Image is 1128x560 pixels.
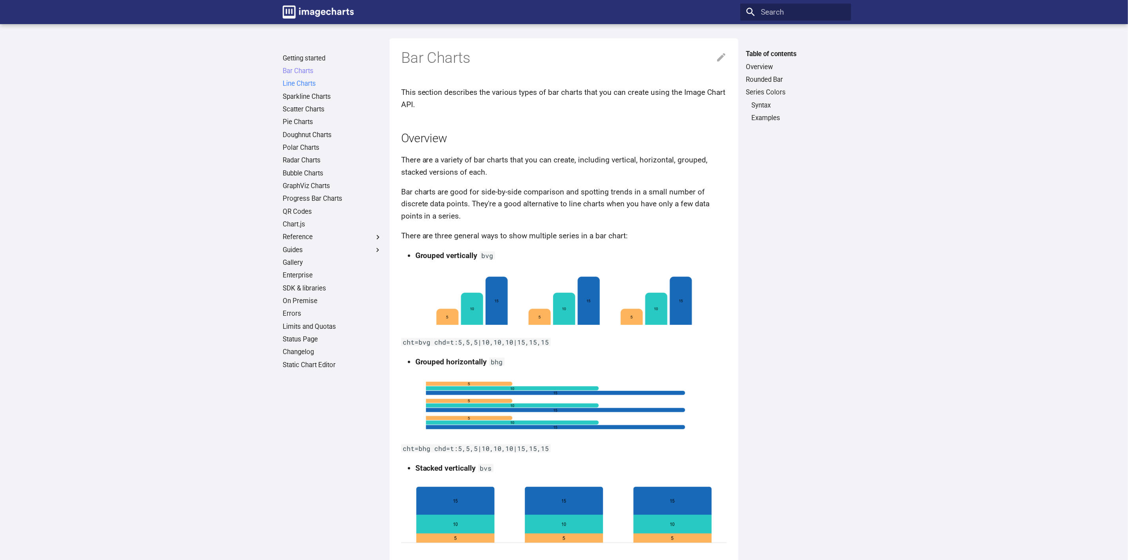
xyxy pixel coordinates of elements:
a: Getting started [283,54,382,63]
p: This section describes the various types of bar charts that you can create using the Image Chart ... [401,87,727,111]
img: chart [426,376,702,435]
code: cht=bhg chd=t:5,5,5|10,10,10|15,15,15 [401,444,551,453]
strong: Grouped vertically [415,251,478,260]
img: logo [283,6,354,19]
a: Series Colors [746,88,845,97]
a: On Premise [283,297,382,305]
a: Polar Charts [283,143,382,152]
h1: Bar Charts [401,48,727,68]
a: Errors [283,309,382,318]
a: SDK & libraries [283,284,382,293]
a: Image-Charts documentation [279,2,357,23]
input: Search [740,4,851,21]
nav: Table of contents [740,50,851,122]
nav: Series Colors [746,101,845,123]
a: Bar Charts [283,67,382,75]
p: Bar charts are good for side-by-side comparison and spotting trends in a small number of discrete... [401,186,727,222]
code: cht=bvg chd=t:5,5,5|10,10,10|15,15,15 [401,338,551,346]
a: Line Charts [283,79,382,88]
a: Radar Charts [283,156,382,165]
img: chart [401,482,727,552]
a: Overview [746,63,845,72]
img: chart [426,270,702,329]
p: There are three general ways to show multiple series in a bar chart: [401,230,727,242]
a: Examples [752,114,846,123]
a: Sparkline Charts [283,92,382,101]
strong: Grouped horizontally [415,357,487,366]
a: Limits and Quotas [283,322,382,331]
a: GraphViz Charts [283,182,382,190]
a: Scatter Charts [283,105,382,114]
code: bhg [489,358,505,366]
a: QR Codes [283,207,382,216]
a: Pie Charts [283,118,382,126]
a: Enterprise [283,271,382,280]
label: Reference [283,233,382,241]
a: Doughnut Charts [283,131,382,140]
label: Guides [283,246,382,255]
strong: Stacked vertically [415,464,476,473]
a: Gallery [283,258,382,267]
a: Bubble Charts [283,169,382,178]
a: Syntax [752,101,846,110]
code: bvs [478,464,494,472]
label: Table of contents [740,50,851,58]
a: Chart.js [283,220,382,229]
a: Status Page [283,335,382,344]
p: There are a variety of bar charts that you can create, including vertical, horizontal, grouped, s... [401,154,727,178]
a: Progress Bar Charts [283,194,382,203]
a: Rounded Bar [746,75,845,84]
h2: Overview [401,130,727,147]
a: Changelog [283,348,382,356]
code: bvg [480,251,495,260]
a: Static Chart Editor [283,361,382,370]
